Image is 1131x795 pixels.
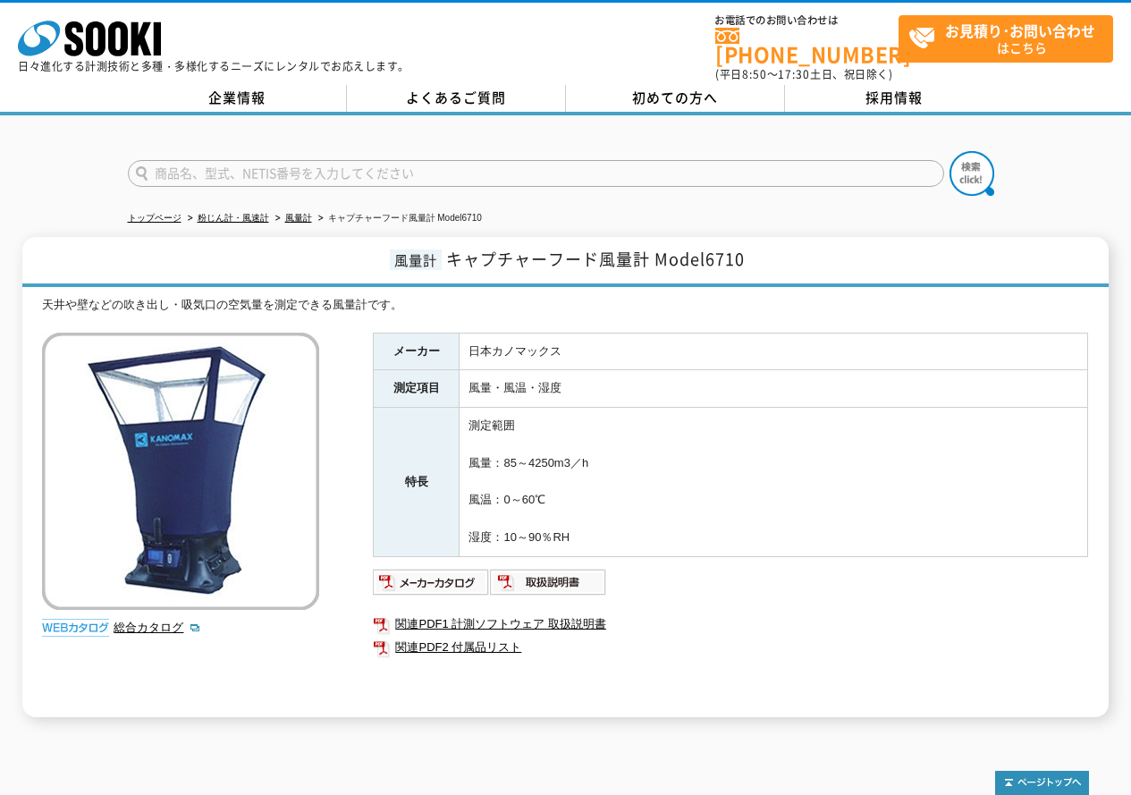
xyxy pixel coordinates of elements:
input: 商品名、型式、NETIS番号を入力してください [128,160,944,187]
div: 天井や壁などの吹き出し・吸気口の空気量を測定できる風量計です。 [42,296,1088,315]
a: よくあるご質問 [347,85,566,112]
a: 粉じん計・風速計 [198,213,269,223]
th: 特長 [374,408,460,557]
th: 測定項目 [374,370,460,408]
p: 日々進化する計測技術と多種・多様化するニーズにレンタルでお応えします。 [18,61,409,72]
a: メーカーカタログ [373,579,490,593]
span: 17:30 [778,66,810,82]
img: キャプチャーフード風量計 Model6710 [42,333,319,610]
span: はこちら [908,16,1112,61]
span: (平日 ～ 土日、祝日除く) [715,66,892,82]
a: [PHONE_NUMBER] [715,28,899,64]
a: 取扱説明書 [490,579,607,593]
span: 初めての方へ [632,88,718,107]
a: 総合カタログ [114,621,201,634]
img: btn_search.png [950,151,994,196]
a: 風量計 [285,213,312,223]
a: トップページ [128,213,181,223]
td: 測定範囲 風量：85～4250m3／h 風温：0～60℃ 湿度：10～90％RH [460,408,1088,557]
td: 風量・風温・湿度 [460,370,1088,408]
a: 関連PDF2 付属品リスト [373,636,1088,659]
span: お電話でのお問い合わせは [715,15,899,26]
a: 企業情報 [128,85,347,112]
img: webカタログ [42,619,109,637]
a: お見積り･お問い合わせはこちら [899,15,1113,63]
strong: お見積り･お問い合わせ [945,20,1095,41]
th: メーカー [374,333,460,370]
a: 初めての方へ [566,85,785,112]
li: キャプチャーフード風量計 Model6710 [315,209,482,228]
td: 日本カノマックス [460,333,1088,370]
span: 8:50 [742,66,767,82]
span: キャプチャーフード風量計 Model6710 [446,247,745,271]
span: 風量計 [390,249,442,270]
a: 採用情報 [785,85,1004,112]
img: メーカーカタログ [373,568,490,596]
img: 取扱説明書 [490,568,607,596]
a: 関連PDF1 計測ソフトウェア 取扱説明書 [373,613,1088,636]
img: トップページへ [995,771,1089,795]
